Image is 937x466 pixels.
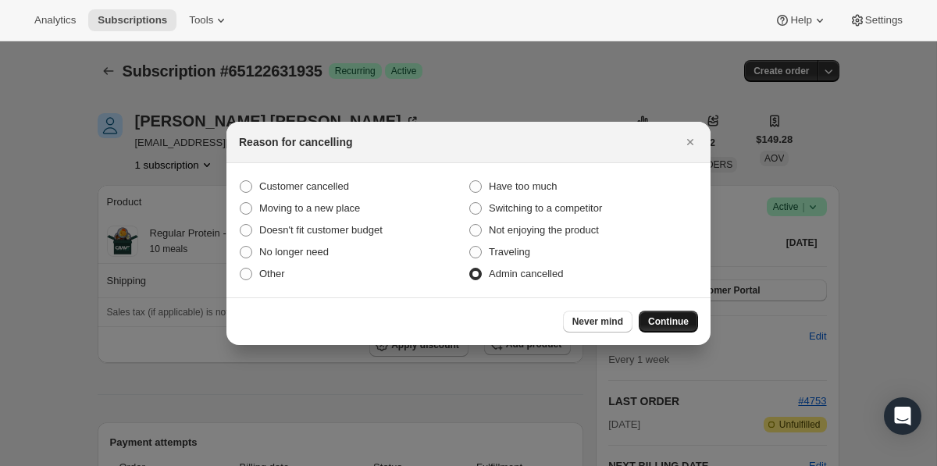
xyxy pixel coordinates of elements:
button: Subscriptions [88,9,176,31]
button: Never mind [563,311,632,333]
span: Moving to a new place [259,202,360,214]
button: Analytics [25,9,85,31]
div: Open Intercom Messenger [884,397,921,435]
span: Traveling [489,246,530,258]
span: Other [259,268,285,279]
h2: Reason for cancelling [239,134,352,150]
span: Subscriptions [98,14,167,27]
button: Close [679,131,701,153]
button: Settings [840,9,912,31]
span: Have too much [489,180,557,192]
span: Not enjoying the product [489,224,599,236]
span: Settings [865,14,903,27]
span: No longer need [259,246,329,258]
span: Tools [189,14,213,27]
span: Doesn't fit customer budget [259,224,383,236]
span: Admin cancelled [489,268,563,279]
span: Analytics [34,14,76,27]
button: Help [765,9,836,31]
span: Never mind [572,315,623,328]
button: Continue [639,311,698,333]
span: Help [790,14,811,27]
span: Switching to a competitor [489,202,602,214]
span: Customer cancelled [259,180,349,192]
span: Continue [648,315,689,328]
button: Tools [180,9,238,31]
